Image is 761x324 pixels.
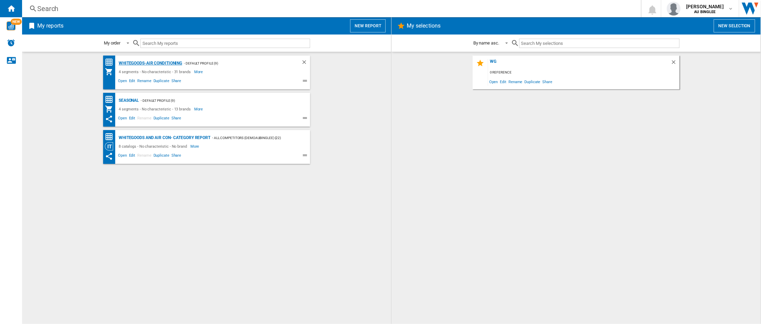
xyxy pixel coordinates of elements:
span: Duplicate [152,115,170,123]
input: Search My reports [140,39,310,48]
span: Share [170,78,182,86]
span: More [194,105,204,113]
button: New report [350,19,386,32]
div: My order [104,40,120,46]
h2: My reports [36,19,65,32]
div: Whitegoods and Air Con- Category Report [117,134,210,142]
div: WG [488,59,671,68]
span: Edit [128,152,137,160]
span: Duplicate [152,152,170,160]
span: Open [117,152,128,160]
span: Rename [136,115,152,123]
span: Share [170,152,182,160]
div: Search [37,4,623,13]
span: Edit [499,77,508,86]
span: Rename [136,152,152,160]
b: AU BINGLEE [694,10,716,14]
span: Edit [128,115,137,123]
span: Open [488,77,499,86]
span: Edit [128,78,137,86]
div: 0 reference [488,68,680,77]
div: Price Matrix [105,132,117,141]
span: Open [117,115,128,123]
span: [PERSON_NAME] [686,3,724,10]
div: 8 catalogs - No characteristic - No brand [117,142,190,150]
div: - Default profile (9) [182,59,287,68]
div: By name asc. [473,40,499,46]
div: My Assortment [105,105,117,113]
div: Delete [301,59,310,68]
div: Delete [671,59,680,68]
div: Price Matrix [105,58,117,67]
div: Seasonal [117,96,139,105]
span: Duplicate [152,78,170,86]
div: My Assortment [105,68,117,76]
span: Duplicate [524,77,542,86]
span: Rename [136,78,152,86]
div: 4 segments - No characteristic - 13 brands [117,105,194,113]
div: - All Competitors (demoaubinglee) (22) [210,134,296,142]
input: Search My selections [519,39,680,48]
div: - Default profile (9) [139,96,296,105]
div: 4 segments - No characteristic - 31 brands [117,68,194,76]
img: profile.jpg [667,2,681,16]
span: Rename [507,77,523,86]
span: More [194,68,204,76]
div: Category View [105,142,117,150]
span: NEW [11,19,22,25]
img: wise-card.svg [7,21,16,30]
span: Share [170,115,182,123]
ng-md-icon: This report has been shared with you [105,115,113,123]
ng-md-icon: This report has been shared with you [105,152,113,160]
span: More [190,142,200,150]
span: Share [542,77,554,86]
button: New selection [714,19,755,32]
div: Whitegoods-Air Conditioning [117,59,182,68]
span: Open [117,78,128,86]
div: Price Matrix [105,95,117,104]
h2: My selections [405,19,442,32]
img: alerts-logo.svg [7,39,15,47]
